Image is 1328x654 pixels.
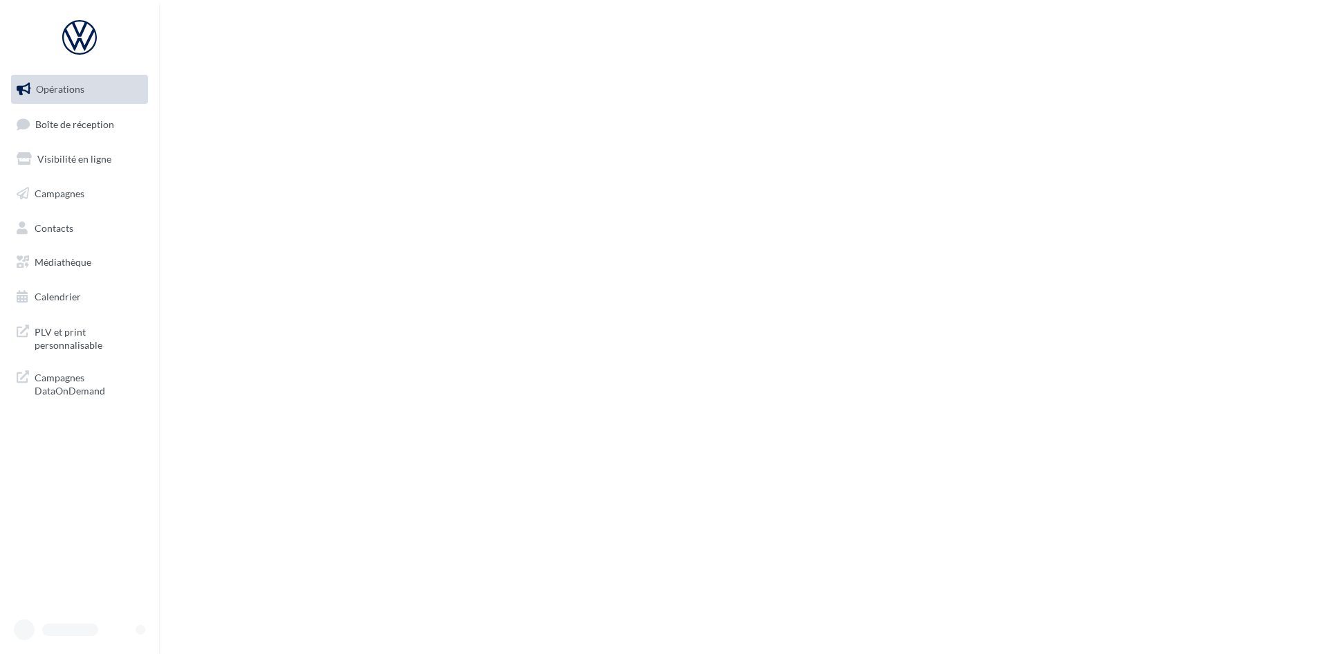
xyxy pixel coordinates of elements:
span: Calendrier [35,291,81,302]
a: Opérations [8,75,151,104]
span: Visibilité en ligne [37,153,111,165]
a: Médiathèque [8,248,151,277]
span: Campagnes DataOnDemand [35,368,142,398]
a: Campagnes [8,179,151,208]
a: Visibilité en ligne [8,145,151,174]
span: Opérations [36,83,84,95]
span: Contacts [35,221,73,233]
span: PLV et print personnalisable [35,323,142,352]
a: Contacts [8,214,151,243]
a: PLV et print personnalisable [8,317,151,358]
span: Boîte de réception [35,118,114,129]
span: Campagnes [35,188,84,199]
a: Campagnes DataOnDemand [8,363,151,403]
a: Calendrier [8,282,151,311]
span: Médiathèque [35,256,91,268]
a: Boîte de réception [8,109,151,139]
